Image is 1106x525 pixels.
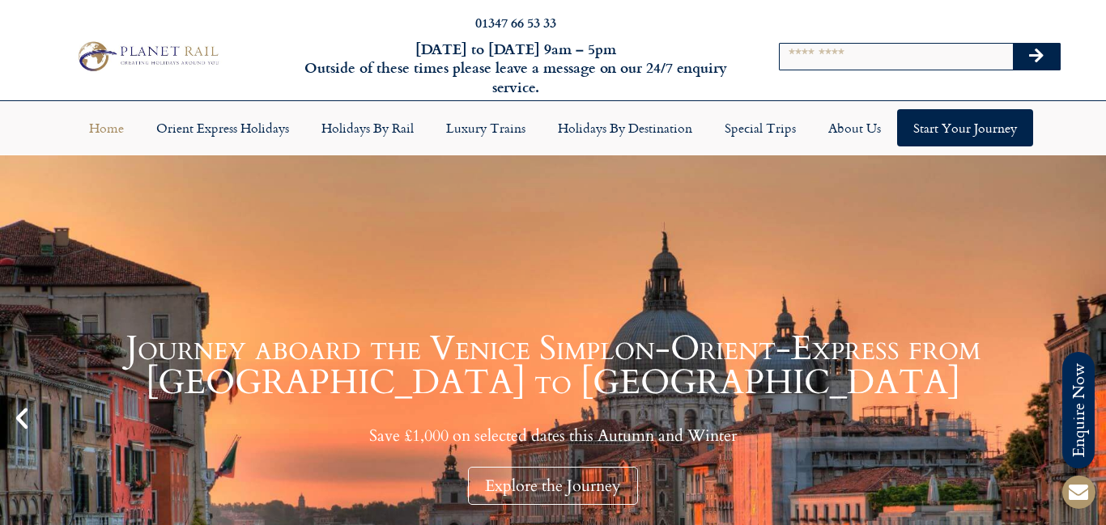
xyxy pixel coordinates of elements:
[430,109,542,146] a: Luxury Trains
[812,109,897,146] a: About Us
[40,426,1066,446] p: Save £1,000 on selected dates this Autumn and Winter
[140,109,305,146] a: Orient Express Holidays
[299,40,733,96] h6: [DATE] to [DATE] 9am – 5pm Outside of these times please leave a message on our 24/7 enquiry serv...
[708,109,812,146] a: Special Trips
[475,13,556,32] a: 01347 66 53 33
[40,332,1066,400] h1: Journey aboard the Venice Simplon-Orient-Express from [GEOGRAPHIC_DATA] to [GEOGRAPHIC_DATA]
[542,109,708,146] a: Holidays by Destination
[468,467,638,505] div: Explore the Journey
[1013,44,1060,70] button: Search
[8,404,36,432] div: Previous slide
[73,109,140,146] a: Home
[305,109,430,146] a: Holidays by Rail
[72,38,223,75] img: Planet Rail Train Holidays Logo
[897,109,1033,146] a: Start your Journey
[8,109,1098,146] nav: Menu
